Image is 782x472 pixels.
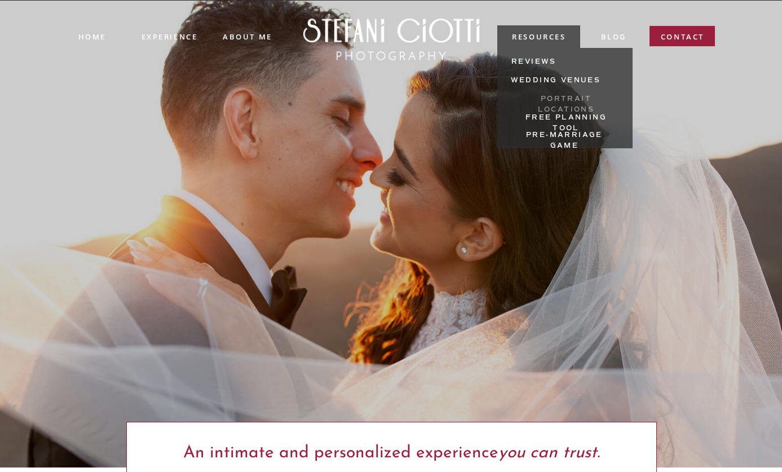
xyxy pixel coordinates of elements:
[511,112,621,125] a: Free Planning tool
[601,31,626,44] a: blog
[223,31,273,41] a: about ME
[498,444,600,462] i: you can trust.
[661,31,705,47] a: contact
[511,94,621,107] a: Portrait Locations
[78,31,105,42] a: Home
[511,130,618,143] a: PRE-MARRIAGE GAME
[511,56,557,69] a: reviews
[511,75,601,88] a: Wedding Venues
[511,31,567,44] a: resources
[142,31,197,40] a: experience
[135,442,648,462] p: An intimate and personalized experience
